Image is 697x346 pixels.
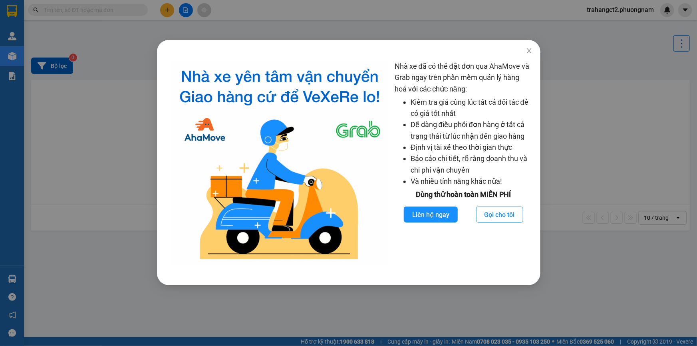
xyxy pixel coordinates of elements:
li: Kiểm tra giá cùng lúc tất cả đối tác để có giá tốt nhất [410,97,532,119]
button: Liên hệ ngay [403,207,457,223]
button: Close [518,40,540,62]
div: Nhà xe đã có thể đặt đơn qua AhaMove và Grab ngay trên phần mềm quản lý hàng hoá với các chức năng: [394,61,532,265]
li: Dễ dàng điều phối đơn hàng ở tất cả trạng thái từ lúc nhận đến giao hàng [410,119,532,142]
li: Báo cáo chi tiết, rõ ràng doanh thu và chi phí vận chuyển [410,153,532,176]
button: Gọi cho tôi [476,207,523,223]
span: Gọi cho tôi [484,210,514,220]
span: Liên hệ ngay [412,210,449,220]
li: Định vị tài xế theo thời gian thực [410,142,532,153]
li: Và nhiều tính năng khác nữa! [410,176,532,187]
img: logo [171,61,388,265]
span: close [526,48,532,54]
div: Dùng thử hoàn toàn MIỄN PHÍ [394,189,532,200]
